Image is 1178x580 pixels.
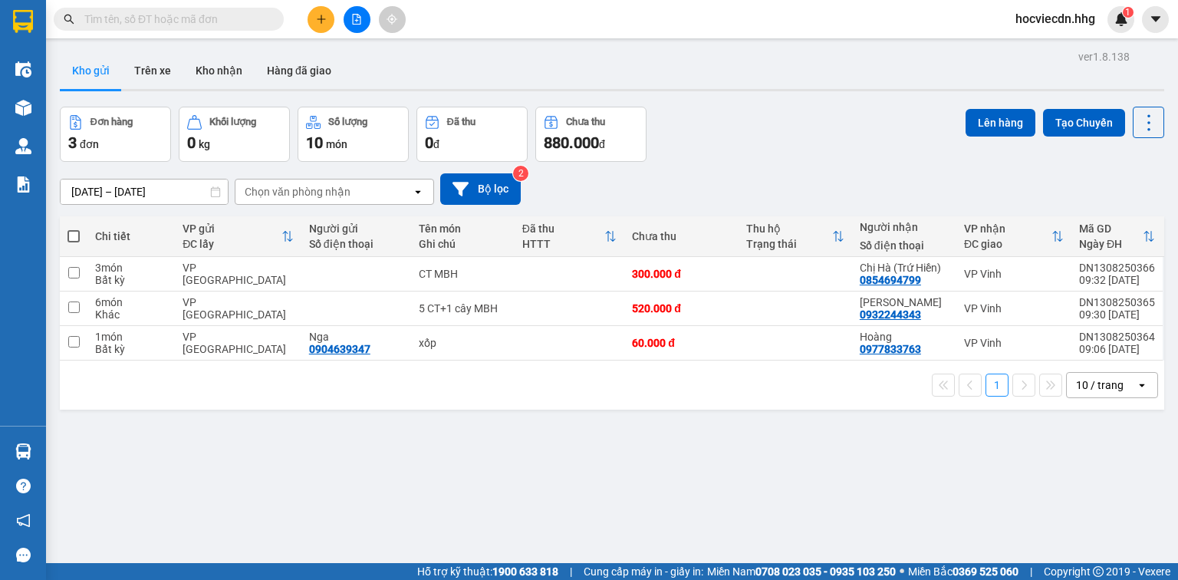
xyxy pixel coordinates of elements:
[966,109,1035,137] button: Lên hàng
[16,513,31,528] span: notification
[860,262,949,274] div: Chị Hà (Trứ Hiền)
[632,302,730,315] div: 520.000 đ
[95,296,167,308] div: 6 món
[61,180,228,204] input: Select a date range.
[419,268,506,280] div: CT MBH
[1079,308,1155,321] div: 09:30 [DATE]
[986,374,1009,397] button: 1
[95,274,167,286] div: Bất kỳ
[298,107,409,162] button: Số lượng10món
[1079,343,1155,355] div: 09:06 [DATE]
[412,186,424,198] svg: open
[1003,9,1107,28] span: hocviecdn.hhg
[1093,566,1104,577] span: copyright
[632,337,730,349] div: 60.000 đ
[1079,296,1155,308] div: DN1308250365
[16,548,31,562] span: message
[179,107,290,162] button: Khối lượng0kg
[522,238,605,250] div: HTTT
[209,117,256,127] div: Khối lượng
[1079,222,1143,235] div: Mã GD
[68,133,77,152] span: 3
[900,568,904,575] span: ⚪️
[544,133,599,152] span: 880.000
[566,117,605,127] div: Chưa thu
[316,14,327,25] span: plus
[309,222,404,235] div: Người gửi
[433,138,439,150] span: đ
[328,117,367,127] div: Số lượng
[15,61,31,77] img: warehouse-icon
[309,331,404,343] div: Nga
[755,565,896,578] strong: 0708 023 035 - 0935 103 250
[15,100,31,116] img: warehouse-icon
[447,117,475,127] div: Đã thu
[492,565,558,578] strong: 1900 633 818
[15,443,31,460] img: warehouse-icon
[440,173,521,205] button: Bộ lọc
[1079,331,1155,343] div: DN1308250364
[90,117,133,127] div: Đơn hàng
[416,107,528,162] button: Đã thu0đ
[175,216,301,257] th: Toggle SortBy
[584,563,703,580] span: Cung cấp máy in - giấy in:
[515,216,625,257] th: Toggle SortBy
[1079,238,1143,250] div: Ngày ĐH
[1078,48,1130,65] div: ver 1.8.138
[1030,563,1032,580] span: |
[860,274,921,286] div: 0854694799
[13,10,33,33] img: logo-vxr
[1043,109,1125,137] button: Tạo Chuyến
[964,268,1064,280] div: VP Vinh
[860,221,949,233] div: Người nhận
[326,138,347,150] span: món
[387,14,397,25] span: aim
[122,52,183,89] button: Trên xe
[1123,7,1134,18] sup: 1
[513,166,528,181] sup: 2
[964,302,1064,315] div: VP Vinh
[60,52,122,89] button: Kho gửi
[419,337,506,349] div: xốp
[16,479,31,493] span: question-circle
[417,563,558,580] span: Hỗ trợ kỹ thuật:
[187,133,196,152] span: 0
[183,296,294,321] div: VP [GEOGRAPHIC_DATA]
[860,239,949,252] div: Số điện thoại
[1125,7,1130,18] span: 1
[1136,379,1148,391] svg: open
[425,133,433,152] span: 0
[95,308,167,321] div: Khác
[60,107,171,162] button: Đơn hàng3đơn
[570,563,572,580] span: |
[860,296,949,308] div: Hà Hiền
[15,138,31,154] img: warehouse-icon
[306,133,323,152] span: 10
[351,14,362,25] span: file-add
[522,222,605,235] div: Đã thu
[183,238,281,250] div: ĐC lấy
[309,238,404,250] div: Số điện thoại
[245,184,350,199] div: Chọn văn phòng nhận
[1149,12,1163,26] span: caret-down
[419,238,506,250] div: Ghi chú
[953,565,1018,578] strong: 0369 525 060
[964,222,1051,235] div: VP nhận
[956,216,1071,257] th: Toggle SortBy
[95,230,167,242] div: Chi tiết
[183,52,255,89] button: Kho nhận
[95,262,167,274] div: 3 món
[344,6,370,33] button: file-add
[1079,274,1155,286] div: 09:32 [DATE]
[964,238,1051,250] div: ĐC giao
[632,230,730,242] div: Chưa thu
[860,331,949,343] div: Hoàng
[95,343,167,355] div: Bất kỳ
[746,222,832,235] div: Thu hộ
[95,331,167,343] div: 1 món
[860,308,921,321] div: 0932244343
[1142,6,1169,33] button: caret-down
[707,563,896,580] span: Miền Nam
[599,138,605,150] span: đ
[84,11,265,28] input: Tìm tên, số ĐT hoặc mã đơn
